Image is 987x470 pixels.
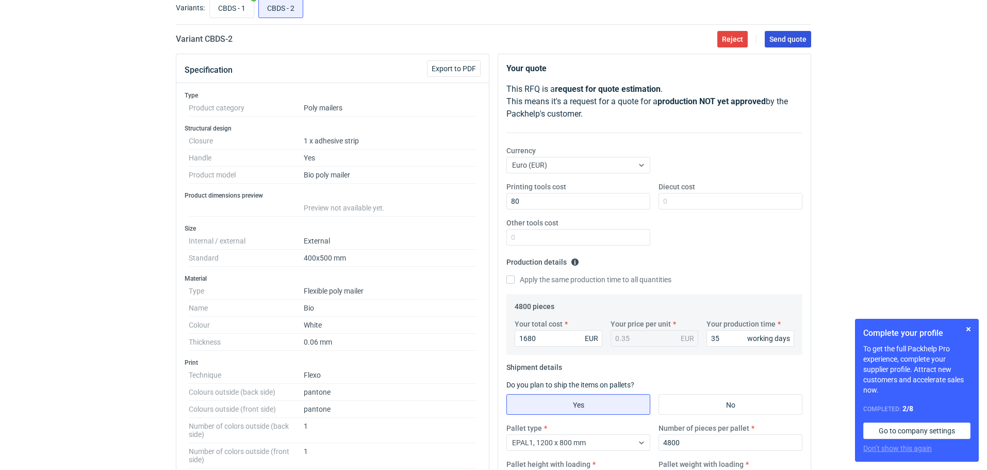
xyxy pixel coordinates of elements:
[506,63,547,73] strong: Your quote
[659,193,802,209] input: 0
[515,319,563,329] label: Your total cost
[506,381,634,389] label: Do you plan to ship the items on pallets?
[185,124,481,133] h3: Structural design
[189,334,304,351] dt: Thickness
[681,333,694,344] div: EUR
[427,60,481,77] button: Export to PDF
[962,323,975,335] button: Skip for now
[304,443,476,468] dd: 1
[176,3,205,13] label: Variants:
[765,31,811,47] button: Send quote
[506,274,671,285] label: Apply the same production time to all quantities
[185,359,481,367] h3: Print
[189,384,304,401] dt: Colours outside (back side)
[863,403,970,414] div: Completed:
[506,459,590,469] label: Pallet height with loading
[747,333,790,344] div: working days
[304,133,476,150] dd: 1 x adhesive strip
[189,250,304,267] dt: Standard
[506,218,558,228] label: Other tools cost
[189,100,304,117] dt: Product category
[304,367,476,384] dd: Flexo
[863,344,970,395] p: To get the full Packhelp Pro experience, complete your supplier profile. Attract new customers an...
[659,423,749,433] label: Number of pieces per pallet
[769,36,807,43] span: Send quote
[515,298,554,311] legend: 4800 pieces
[585,333,598,344] div: EUR
[863,443,932,453] button: Don’t show this again
[506,423,542,433] label: Pallet type
[611,319,671,329] label: Your price per unit
[659,182,695,192] label: Diecut cost
[185,91,481,100] h3: Type
[706,319,776,329] label: Your production time
[512,161,547,169] span: Euro (EUR)
[304,317,476,334] dd: White
[189,150,304,167] dt: Handle
[304,233,476,250] dd: External
[304,150,476,167] dd: Yes
[659,394,802,415] label: No
[706,330,794,347] input: 0
[555,84,661,94] strong: request for quote estimation
[506,229,650,246] input: 0
[189,317,304,334] dt: Colour
[506,193,650,209] input: 0
[304,100,476,117] dd: Poly mailers
[722,36,743,43] span: Reject
[185,58,233,83] button: Specification
[304,418,476,443] dd: 1
[189,167,304,184] dt: Product model
[189,233,304,250] dt: Internal / external
[863,423,970,439] a: Go to company settings
[506,394,650,415] label: Yes
[659,434,802,451] input: 0
[185,191,481,200] h3: Product dimensions preview
[189,401,304,418] dt: Colours outside (front side)
[506,254,579,266] legend: Production details
[304,401,476,418] dd: pantone
[902,404,913,413] strong: 2 / 8
[185,274,481,283] h3: Material
[189,418,304,443] dt: Number of colors outside (back side)
[506,145,536,156] label: Currency
[863,327,970,339] h1: Complete your profile
[506,359,562,371] legend: Shipment details
[189,283,304,300] dt: Type
[515,330,602,347] input: 0
[717,31,748,47] button: Reject
[189,300,304,317] dt: Name
[432,65,476,72] span: Export to PDF
[176,33,233,45] h2: Variant CBDS - 2
[304,334,476,351] dd: 0.06 mm
[304,283,476,300] dd: Flexible poly mailer
[657,96,766,106] strong: production NOT yet approved
[304,167,476,184] dd: Bio poly mailer
[304,204,385,212] span: Preview not available yet.
[189,443,304,468] dt: Number of colors outside (front side)
[304,300,476,317] dd: Bio
[512,439,586,447] span: EPAL1, 1200 x 800 mm
[189,133,304,150] dt: Closure
[185,224,481,233] h3: Size
[506,182,566,192] label: Printing tools cost
[506,83,802,120] p: This RFQ is a . This means it's a request for a quote for a by the Packhelp's customer.
[304,250,476,267] dd: 400x500 mm
[659,459,744,469] label: Pallet weight with loading
[189,367,304,384] dt: Technique
[304,384,476,401] dd: pantone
